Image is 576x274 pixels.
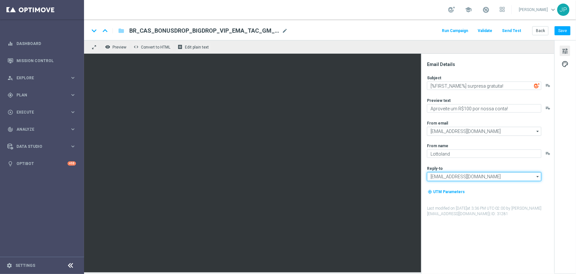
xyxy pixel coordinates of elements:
[427,206,554,217] label: Last modified on [DATE] at 3:36 PM UTC-02:00 by [PERSON_NAME][EMAIL_ADDRESS][DOMAIN_NAME]
[7,127,76,132] button: track_changes Analyze keyboard_arrow_right
[16,52,76,69] a: Mission Control
[68,161,76,166] div: +10
[16,35,76,52] a: Dashboard
[282,28,288,34] span: mode_edit
[185,45,209,49] span: Edit plain text
[117,26,125,36] button: folder
[89,26,99,36] i: keyboard_arrow_down
[489,212,508,216] span: | ID: 31281
[545,151,550,156] button: playlist_add
[501,27,522,35] button: Send Test
[477,27,493,35] button: Validate
[129,27,279,35] span: BR_CAS_BONUSDROP_BIGDROP_VIP_EMA_TAC_GM_W30
[7,109,70,115] div: Execute
[7,93,76,98] button: gps_fixed Plan keyboard_arrow_right
[560,46,570,56] button: tune
[176,43,212,51] button: receipt Edit plain text
[118,27,124,35] i: folder
[7,75,76,81] button: person_search Explore keyboard_arrow_right
[7,144,70,149] div: Data Studio
[441,27,469,35] button: Run Campaign
[545,105,550,111] button: playlist_add
[7,41,13,47] i: equalizer
[433,190,465,194] span: UTM Parameters
[7,110,76,115] button: play_circle_outline Execute keyboard_arrow_right
[7,92,70,98] div: Plan
[427,75,441,81] label: Subject
[7,35,76,52] div: Dashboard
[70,126,76,132] i: keyboard_arrow_right
[103,43,129,51] button: remove_red_eye Preview
[478,28,492,33] span: Validate
[427,98,451,103] label: Preview text
[16,155,68,172] a: Optibot
[535,127,541,136] i: arrow_drop_down
[532,26,549,35] button: Back
[428,190,432,194] i: my_location
[561,60,569,68] span: palette
[427,61,554,67] div: Email Details
[105,44,110,49] i: remove_red_eye
[465,6,472,13] span: school
[561,47,569,55] span: tune
[100,26,110,36] i: keyboard_arrow_up
[16,145,70,148] span: Data Studio
[7,75,70,81] div: Explore
[141,45,170,49] span: Convert to HTML
[16,110,70,114] span: Execute
[427,172,541,181] input: Select
[112,45,126,49] span: Preview
[557,4,570,16] div: JP
[534,83,540,89] img: optiGenie.svg
[7,161,76,166] button: lightbulb Optibot +10
[7,126,13,132] i: track_changes
[7,75,13,81] i: person_search
[555,26,571,35] button: Save
[427,127,541,136] input: Select
[70,75,76,81] i: keyboard_arrow_right
[16,76,70,80] span: Explore
[16,93,70,97] span: Plan
[518,5,557,15] a: [PERSON_NAME]keyboard_arrow_down
[427,166,443,171] label: Reply-to
[7,126,70,132] div: Analyze
[7,109,13,115] i: play_circle_outline
[535,172,541,181] i: arrow_drop_down
[7,144,76,149] button: Data Studio keyboard_arrow_right
[7,155,76,172] div: Optibot
[70,143,76,149] i: keyboard_arrow_right
[549,6,557,13] span: keyboard_arrow_down
[427,188,465,195] button: my_location UTM Parameters
[7,58,76,63] button: Mission Control
[70,92,76,98] i: keyboard_arrow_right
[16,127,70,131] span: Analyze
[132,43,173,51] button: code Convert to HTML
[16,264,35,268] a: Settings
[7,161,13,167] i: lightbulb
[545,83,550,88] button: playlist_add
[7,92,13,98] i: gps_fixed
[133,44,139,49] span: code
[7,41,76,46] button: equalizer Dashboard
[177,44,183,49] i: receipt
[427,121,448,126] label: From email
[70,109,76,115] i: keyboard_arrow_right
[427,143,448,148] label: From name
[7,52,76,69] div: Mission Control
[6,263,12,269] i: settings
[560,59,570,69] button: palette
